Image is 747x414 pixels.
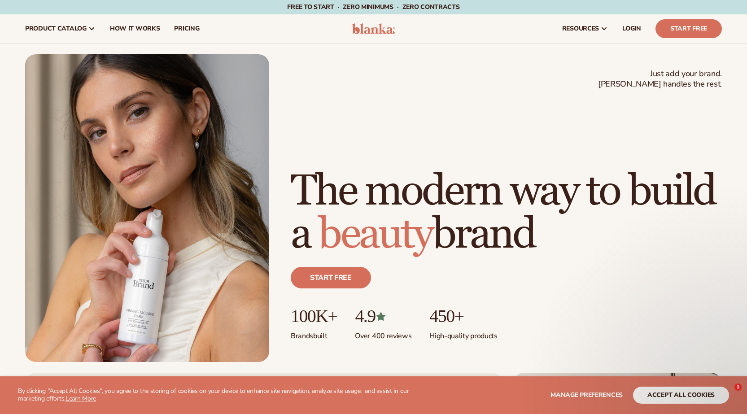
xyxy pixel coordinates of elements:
[633,387,729,404] button: accept all cookies
[622,25,641,32] span: LOGIN
[429,306,497,326] p: 450+
[18,14,103,43] a: product catalog
[734,383,742,391] span: 1
[550,387,623,404] button: Manage preferences
[66,394,96,403] a: Learn More
[291,267,371,288] a: Start free
[352,23,395,34] img: logo
[291,170,722,256] h1: The modern way to build a brand
[18,388,433,403] p: By clicking "Accept All Cookies", you agree to the storing of cookies on your device to enhance s...
[291,306,337,326] p: 100K+
[562,25,599,32] span: resources
[25,25,87,32] span: product catalog
[318,208,432,261] span: beauty
[655,19,722,38] a: Start Free
[598,69,722,90] span: Just add your brand. [PERSON_NAME] handles the rest.
[287,3,459,11] span: Free to start · ZERO minimums · ZERO contracts
[355,306,411,326] p: 4.9
[355,326,411,341] p: Over 400 reviews
[291,326,337,341] p: Brands built
[25,54,269,362] img: Female holding tanning mousse.
[555,14,615,43] a: resources
[615,14,648,43] a: LOGIN
[174,25,199,32] span: pricing
[716,383,738,405] iframe: Intercom live chat
[550,391,623,399] span: Manage preferences
[110,25,160,32] span: How It Works
[103,14,167,43] a: How It Works
[429,326,497,341] p: High-quality products
[167,14,206,43] a: pricing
